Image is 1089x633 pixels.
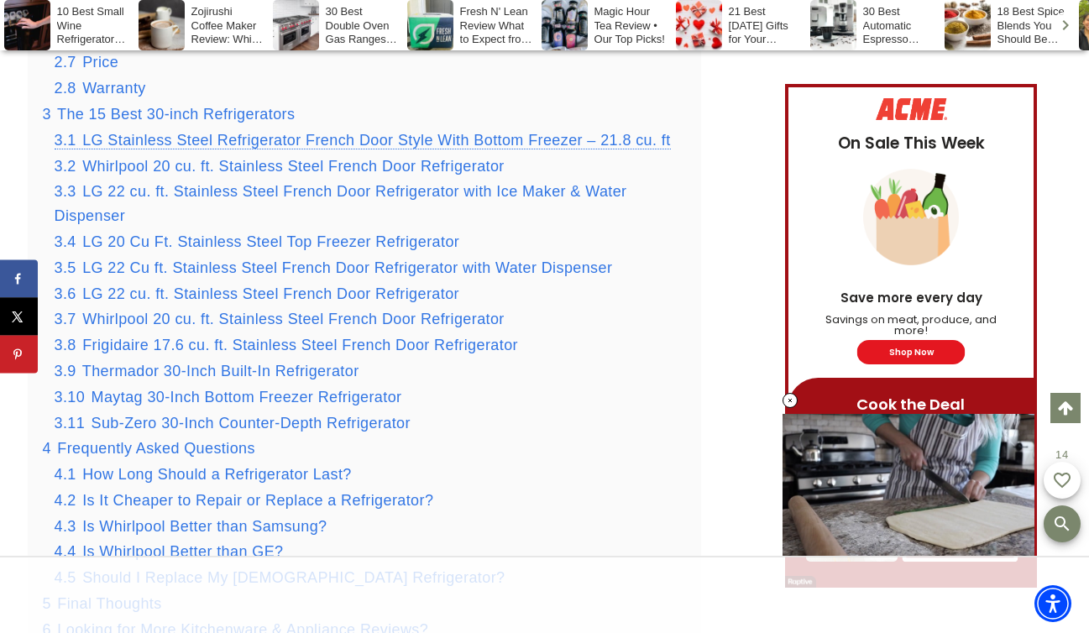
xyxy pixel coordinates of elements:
[239,557,851,633] iframe: Advertisement
[55,54,119,71] a: 2.7 Price
[82,337,518,353] span: Frigidaire 17.6 cu. ft. Stainless Steel French Door Refrigerator
[82,259,612,276] span: LG 22 Cu ft. Stainless Steel French Door Refrigerator with Water Dispenser
[55,363,359,379] a: 3.9 Thermador 30-Inch Built-In Refrigerator
[55,492,76,509] span: 4.2
[55,466,76,483] span: 4.1
[55,415,86,432] span: 3.11
[92,415,411,432] span: Sub-Zero 30-Inch Counter-Depth Refrigerator
[55,389,402,405] a: 3.10 Maytag 30-Inch Bottom Freezer Refrigerator
[55,132,76,149] span: 3.1
[55,543,284,560] a: 4.4 Is Whirlpool Better than GE?
[55,259,76,276] span: 3.5
[82,363,359,379] span: Thermador 30-Inch Built-In Refrigerator
[82,233,459,250] span: LG 20 Cu Ft. Stainless Steel Top Freezer Refrigerator
[43,106,51,123] span: 3
[55,259,613,276] a: 3.5 LG 22 Cu ft. Stainless Steel French Door Refrigerator with Water Dispenser
[1034,585,1071,622] div: Accessibility Menu
[55,311,505,327] a: 3.7 Whirlpool 20 cu. ft. Stainless Steel French Door Refrigerator
[55,183,627,224] span: LG 22 cu. ft. Stainless Steel French Door Refrigerator with Ice Maker & Water Dispenser
[55,158,76,175] span: 3.2
[55,389,86,405] span: 3.10
[55,311,76,327] span: 3.7
[43,106,296,123] a: 3 The 15 Best 30-inch Refrigerators
[55,80,76,97] span: 2.8
[55,543,76,560] span: 4.4
[55,363,76,379] span: 3.9
[55,337,518,353] a: 3.8 Frigidaire 17.6 cu. ft. Stainless Steel French Door Refrigerator
[43,440,255,457] a: 4 Frequently Asked Questions
[55,518,76,535] span: 4.3
[92,389,402,405] span: Maytag 30-Inch Bottom Freezer Refrigerator
[82,543,283,560] span: Is Whirlpool Better than GE?
[55,285,76,302] span: 3.6
[82,158,505,175] span: Whirlpool 20 cu. ft. Stainless Steel French Door Refrigerator
[82,466,352,483] span: How Long Should a Refrigerator Last?
[57,106,295,123] span: The 15 Best 30-inch Refrigerators
[55,518,327,535] a: 4.3 Is Whirlpool Better than Samsung?
[55,183,627,224] a: 3.3 LG 22 cu. ft. Stainless Steel French Door Refrigerator with Ice Maker & Water Dispenser
[55,54,76,71] span: 2.7
[43,440,51,457] span: 4
[55,183,76,200] span: 3.3
[55,415,411,432] a: 3.11 Sub-Zero 30-Inch Counter-Depth Refrigerator
[55,233,460,250] a: 3.4 LG 20 Cu Ft. Stainless Steel Top Freezer Refrigerator
[82,492,433,509] span: Is It Cheaper to Repair or Replace a Refrigerator?
[82,132,670,149] span: LG Stainless Steel Refrigerator French Door Style With Bottom Freezer – 21.8 cu. ft
[55,158,505,175] a: 3.2 Whirlpool 20 cu. ft. Stainless Steel French Door Refrigerator
[55,132,671,149] a: 3.1 LG Stainless Steel Refrigerator French Door Style With Bottom Freezer – 21.8 cu. ft
[55,466,352,483] a: 4.1 How Long Should a Refrigerator Last?
[57,440,255,457] span: Frequently Asked Questions
[55,492,434,509] a: 4.2 Is It Cheaper to Repair or Replace a Refrigerator?
[82,311,505,327] span: Whirlpool 20 cu. ft. Stainless Steel French Door Refrigerator
[1050,393,1081,423] a: Scroll to top
[55,80,146,97] a: 2.8 Warranty
[82,285,459,302] span: LG 22 cu. ft. Stainless Steel French Door Refrigerator
[82,518,327,535] span: Is Whirlpool Better than Samsung?
[82,54,118,71] span: Price
[55,337,76,353] span: 3.8
[55,233,76,250] span: 3.4
[82,80,146,97] span: Warranty
[55,285,459,302] a: 3.6 LG 22 cu. ft. Stainless Steel French Door Refrigerator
